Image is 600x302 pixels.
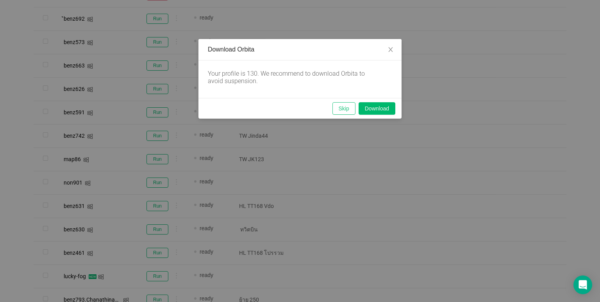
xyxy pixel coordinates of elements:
[380,39,402,61] button: Close
[573,275,592,294] div: Open Intercom Messenger
[332,102,355,115] button: Skip
[208,45,392,54] div: Download Orbita
[208,70,380,85] div: Your profile is 130. We recommend to download Orbita to avoid suspension.
[387,46,394,53] i: icon: close
[359,102,395,115] button: Download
